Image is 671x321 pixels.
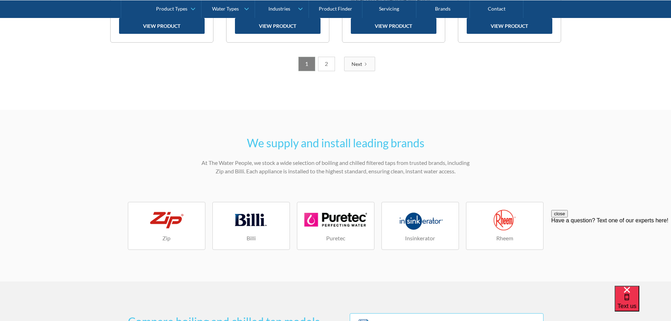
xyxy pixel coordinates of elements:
[298,57,315,71] a: 1
[326,234,345,242] h4: Puretec
[318,57,335,71] a: 2
[344,57,375,71] a: Next Page
[110,57,561,71] div: List
[162,234,170,242] h4: Zip
[119,18,205,34] a: view product
[235,18,321,34] a: view product
[352,60,362,68] div: Next
[551,210,671,295] iframe: podium webchat widget prompt
[212,6,239,12] div: Water Types
[156,6,187,12] div: Product Types
[351,18,436,34] a: view product
[128,202,205,250] a: Zip
[198,159,473,175] p: At The Water People, we stock a wide selection of boiling and chilled filtered taps from trusted ...
[247,234,256,242] h4: Billi
[268,6,290,12] div: Industries
[615,286,671,321] iframe: podium webchat widget bubble
[466,202,543,250] a: Rheem
[212,202,290,250] a: Billi
[198,135,473,152] h2: We supply and install leading brands
[381,202,459,250] a: Insinkerator
[405,234,435,242] h4: Insinkerator
[496,234,513,242] h4: Rheem
[467,18,552,34] a: view product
